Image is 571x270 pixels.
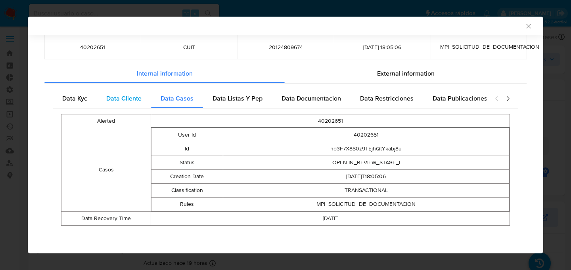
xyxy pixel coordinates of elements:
span: Data Documentacion [282,94,341,103]
div: Detailed internal info [53,89,487,108]
td: Status [151,156,223,170]
td: User Id [151,128,223,142]
td: OPEN-IN_REVIEW_STAGE_I [223,156,509,170]
td: TRANSACTIONAL [223,184,509,198]
td: [DATE]T18:05:06 [223,170,509,184]
td: Creation Date [151,170,223,184]
span: Data Restricciones [360,94,414,103]
td: Alerted [61,114,151,128]
span: Data Kyc [62,94,87,103]
span: [DATE] 18:05:06 [343,44,421,51]
div: closure-recommendation-modal [28,17,543,253]
td: MPI_SOLICITUD_DE_DOCUMENTACION [223,198,509,211]
span: Data Listas Y Pep [213,94,263,103]
td: no3F7X8S0z9TEjhQtYkabj8u [223,142,509,156]
td: 40202651 [151,114,510,128]
span: 20124809674 [247,44,324,51]
td: [DATE] [151,212,510,226]
td: 40202651 [223,128,509,142]
span: CUIT [150,44,228,51]
span: Data Casos [161,94,194,103]
td: Classification [151,184,223,198]
span: MPI_SOLICITUD_DE_DOCUMENTACION [440,43,539,51]
span: Internal information [137,69,193,78]
button: Cerrar ventana [525,22,532,29]
td: Data Recovery Time [61,212,151,226]
td: Rules [151,198,223,211]
div: Detailed info [44,64,527,83]
td: Id [151,142,223,156]
td: Casos [61,128,151,212]
span: 40202651 [54,44,131,51]
span: Data Cliente [106,94,142,103]
span: External information [377,69,435,78]
span: Data Publicaciones [433,94,487,103]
